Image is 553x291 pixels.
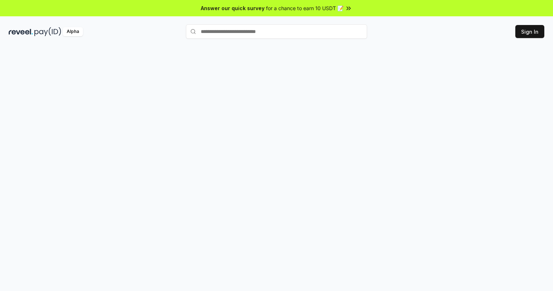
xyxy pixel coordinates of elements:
span: for a chance to earn 10 USDT 📝 [266,4,344,12]
img: reveel_dark [9,27,33,36]
span: Answer our quick survey [201,4,265,12]
div: Alpha [63,27,83,36]
button: Sign In [515,25,544,38]
img: pay_id [34,27,61,36]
